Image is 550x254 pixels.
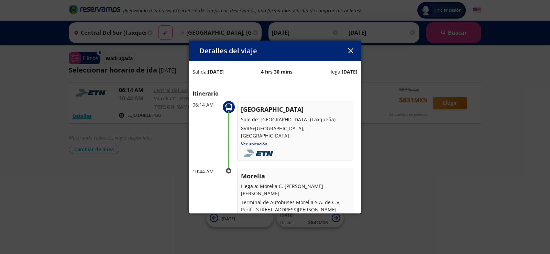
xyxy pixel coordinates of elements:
[241,105,350,114] p: [GEOGRAPHIC_DATA]
[192,168,220,175] p: 10:44 AM
[342,68,357,75] b: [DATE]
[329,68,357,75] p: llega:
[192,101,220,108] p: 06:14 AM
[241,141,267,147] a: Ver ubicación
[199,46,257,56] p: Detalles del viaje
[241,183,350,197] p: Llega a: Morelia C. [PERSON_NAME] [PERSON_NAME]
[261,68,293,75] p: 4 hrs 30 mins
[192,89,357,98] p: Itinerario
[208,68,224,75] b: [DATE]
[241,125,350,139] p: 8VR6+[GEOGRAPHIC_DATA], [GEOGRAPHIC_DATA]
[241,172,350,181] p: Morelia
[241,150,278,157] img: foobar2.png
[192,68,224,75] p: Salida:
[241,116,350,123] p: Sale de: [GEOGRAPHIC_DATA] (Taxqueña)
[241,199,350,213] p: Terminal de Autobuses Morelia S.A. de C.V, Perif. [STREET_ADDRESS][PERSON_NAME]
